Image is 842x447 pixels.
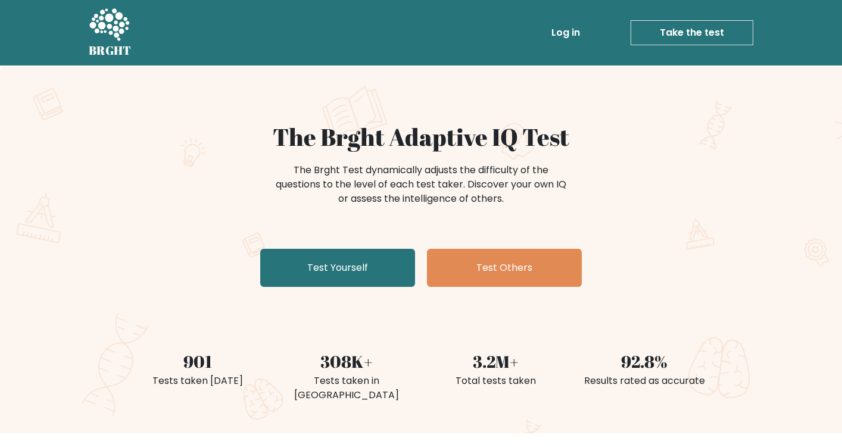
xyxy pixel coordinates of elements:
a: BRGHT [89,5,132,61]
div: 901 [130,349,265,374]
div: 308K+ [279,349,414,374]
h1: The Brght Adaptive IQ Test [130,123,712,151]
a: Take the test [631,20,753,45]
div: Results rated as accurate [577,374,712,388]
div: The Brght Test dynamically adjusts the difficulty of the questions to the level of each test take... [272,163,570,206]
div: 92.8% [577,349,712,374]
div: Tests taken in [GEOGRAPHIC_DATA] [279,374,414,402]
h5: BRGHT [89,43,132,58]
div: 3.2M+ [428,349,563,374]
a: Test Yourself [260,249,415,287]
div: Total tests taken [428,374,563,388]
a: Log in [547,21,585,45]
a: Test Others [427,249,582,287]
div: Tests taken [DATE] [130,374,265,388]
